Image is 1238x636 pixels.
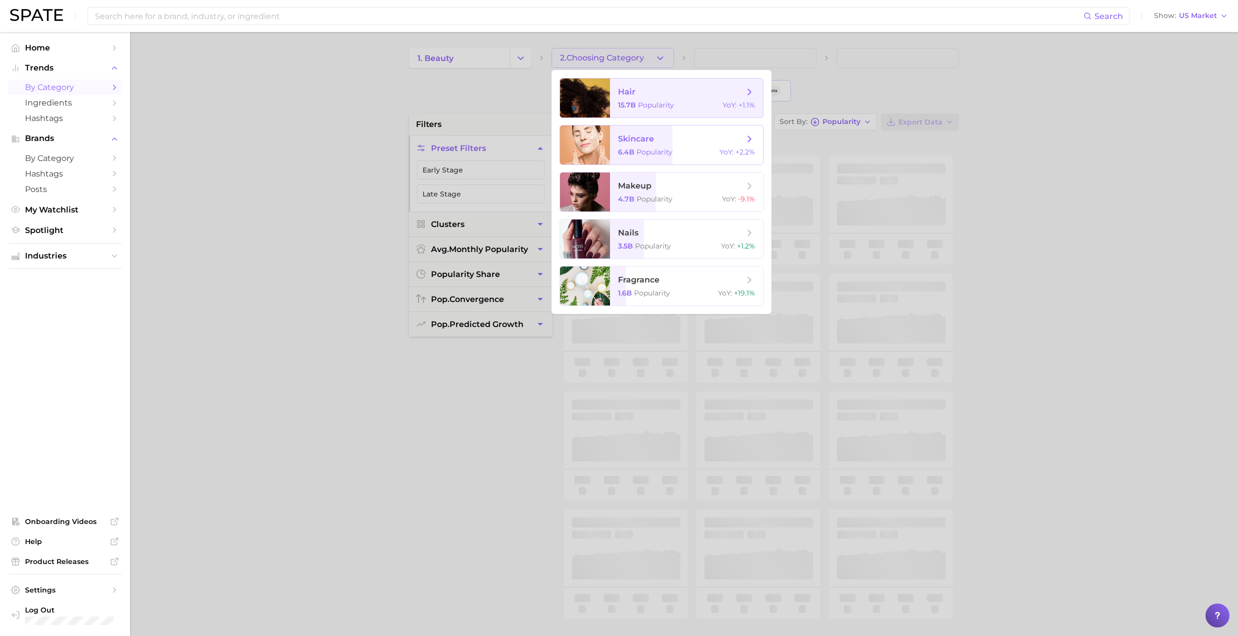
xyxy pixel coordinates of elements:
[25,153,105,163] span: by Category
[635,241,671,250] span: Popularity
[8,602,122,628] a: Log out. Currently logged in with e-mail lerae.matz@unilever.com.
[722,194,736,203] span: YoY :
[8,166,122,181] a: Hashtags
[25,517,105,526] span: Onboarding Videos
[636,147,672,156] span: Popularity
[618,147,634,156] span: 6.4b
[25,585,105,594] span: Settings
[8,110,122,126] a: Hashtags
[25,251,105,260] span: Industries
[8,60,122,75] button: Trends
[8,40,122,55] a: Home
[25,205,105,214] span: My Watchlist
[25,82,105,92] span: by Category
[8,150,122,166] a: by Category
[25,98,105,107] span: Ingredients
[618,134,654,143] span: skincare
[634,288,670,297] span: Popularity
[8,181,122,197] a: Posts
[618,275,659,284] span: fragrance
[94,7,1083,24] input: Search here for a brand, industry, or ingredient
[8,95,122,110] a: Ingredients
[738,194,755,203] span: -9.1%
[618,87,635,96] span: hair
[1151,9,1230,22] button: ShowUS Market
[8,222,122,238] a: Spotlight
[618,288,632,297] span: 1.6b
[8,131,122,146] button: Brands
[8,202,122,217] a: My Watchlist
[551,70,771,314] ul: 2.Choosing Category
[638,100,674,109] span: Popularity
[722,100,736,109] span: YoY :
[718,288,732,297] span: YoY :
[636,194,672,203] span: Popularity
[719,147,733,156] span: YoY :
[1179,13,1217,18] span: US Market
[618,194,634,203] span: 4.7b
[1154,13,1176,18] span: Show
[735,147,755,156] span: +2.2%
[25,537,105,546] span: Help
[8,514,122,529] a: Onboarding Videos
[738,100,755,109] span: +1.1%
[618,228,638,237] span: nails
[25,63,105,72] span: Trends
[25,113,105,123] span: Hashtags
[25,134,105,143] span: Brands
[737,241,755,250] span: +1.2%
[10,9,63,21] img: SPATE
[8,79,122,95] a: by Category
[25,557,105,566] span: Product Releases
[8,534,122,549] a: Help
[1094,11,1123,21] span: Search
[8,582,122,597] a: Settings
[25,225,105,235] span: Spotlight
[734,288,755,297] span: +19.1%
[25,169,105,178] span: Hashtags
[25,184,105,194] span: Posts
[8,554,122,569] a: Product Releases
[618,241,633,250] span: 3.5b
[8,248,122,263] button: Industries
[618,100,636,109] span: 15.7b
[25,605,114,614] span: Log Out
[25,43,105,52] span: Home
[721,241,735,250] span: YoY :
[618,181,651,190] span: makeup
